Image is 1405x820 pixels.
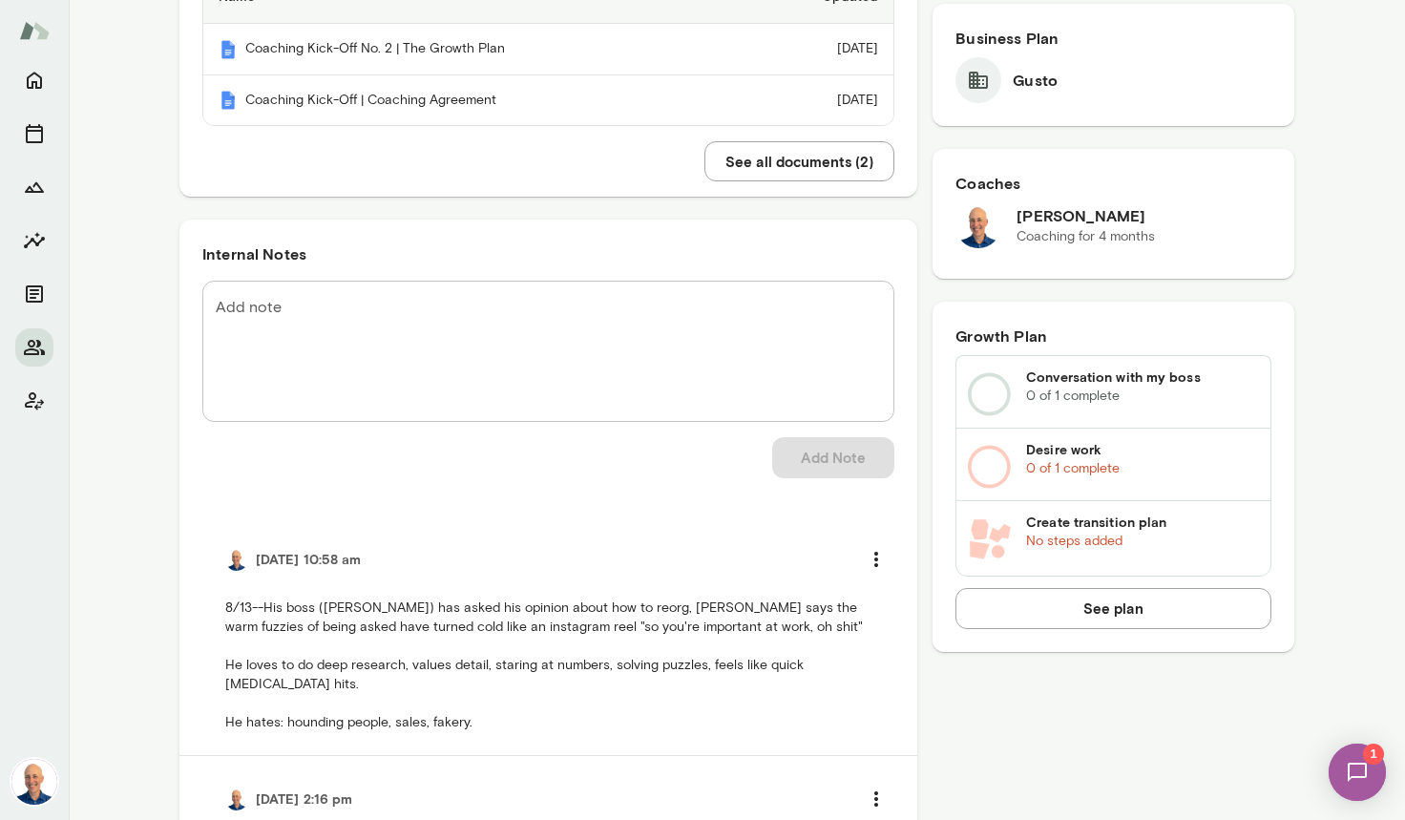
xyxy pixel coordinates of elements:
h6: [DATE] 10:58 am [256,550,362,569]
p: 8/13--His boss ([PERSON_NAME]) has asked his opinion about how to reorg, [PERSON_NAME] says the w... [225,599,871,732]
p: 0 of 1 complete [1026,459,1259,478]
h6: [DATE] 2:16 pm [256,789,352,809]
h6: Desire work [1026,440,1259,459]
td: [DATE] [746,75,893,126]
img: Mento [219,91,238,110]
button: more [856,779,896,819]
img: Mento [219,40,238,59]
img: Mark Lazen [225,548,248,571]
th: Coaching Kick-Off No. 2 | The Growth Plan [203,24,746,75]
button: Sessions [15,115,53,153]
h6: Gusto [1013,69,1058,92]
button: more [856,539,896,579]
h6: Internal Notes [202,242,894,265]
p: 0 of 1 complete [1026,387,1259,406]
td: [DATE] [746,24,893,75]
img: Mark Lazen [955,202,1001,248]
h6: [PERSON_NAME] [1017,204,1155,227]
button: Home [15,61,53,99]
h6: Coaches [955,172,1271,195]
p: No steps added [1026,532,1259,551]
button: Growth Plan [15,168,53,206]
img: Mento [19,12,50,49]
button: See all documents (2) [704,141,894,181]
img: Mark Lazen [225,788,248,810]
button: See plan [955,588,1271,628]
h6: Create transition plan [1026,513,1259,532]
button: Documents [15,275,53,313]
h6: Growth Plan [955,325,1271,347]
h6: Conversation with my boss [1026,368,1259,387]
button: Client app [15,382,53,420]
button: Insights [15,221,53,260]
h6: Business Plan [955,27,1271,50]
button: Members [15,328,53,367]
img: Mark Lazen [11,759,57,805]
p: Coaching for 4 months [1017,227,1155,246]
th: Coaching Kick-Off | Coaching Agreement [203,75,746,126]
